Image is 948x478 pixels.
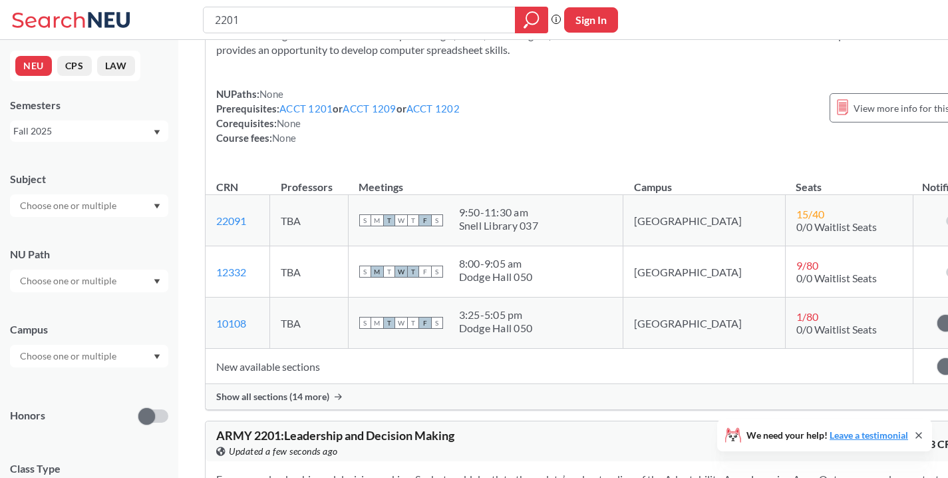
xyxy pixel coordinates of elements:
span: T [407,317,419,329]
span: S [431,266,443,278]
div: NU Path [10,247,168,262]
div: Fall 2025Dropdown arrow [10,120,168,142]
svg: Dropdown arrow [154,130,160,135]
div: Fall 2025 [13,124,152,138]
span: F [419,317,431,329]
div: magnifying glass [515,7,548,33]
span: 9 / 80 [796,259,818,272]
span: Show all sections (14 more) [216,391,329,403]
div: 3:25 - 5:05 pm [459,308,533,322]
span: Class Type [10,461,168,476]
td: [GEOGRAPHIC_DATA] [623,298,786,349]
span: 1 / 80 [796,310,818,323]
a: ACCT 1202 [406,103,460,115]
div: Campus [10,322,168,337]
div: CRN [216,180,238,194]
span: T [383,317,395,329]
a: 22091 [216,214,246,227]
a: ACCT 1209 [343,103,396,115]
div: Dodge Hall 050 [459,322,533,335]
div: Subject [10,172,168,186]
div: 9:50 - 11:30 am [459,206,538,219]
span: We need your help! [746,431,908,440]
div: 8:00 - 9:05 am [459,257,533,270]
span: S [359,317,371,329]
td: TBA [270,195,348,246]
input: Choose one or multiple [13,273,125,289]
span: None [277,117,301,129]
a: 12332 [216,266,246,278]
svg: Dropdown arrow [154,279,160,284]
span: T [383,266,395,278]
span: W [395,317,407,329]
a: Leave a testimonial [830,429,908,441]
div: Dropdown arrow [10,194,168,217]
span: S [431,317,443,329]
button: CPS [57,56,92,76]
div: Dropdown arrow [10,345,168,367]
input: Class, professor, course number, "phrase" [214,9,506,31]
a: 10108 [216,317,246,330]
th: Campus [623,166,786,195]
span: None [259,88,283,100]
span: T [383,214,395,226]
button: LAW [97,56,135,76]
p: Honors [10,408,45,423]
span: M [371,317,383,329]
span: F [419,266,431,278]
button: NEU [15,56,52,76]
div: Snell Library 037 [459,219,538,232]
td: New available sections [206,349,913,384]
span: T [407,214,419,226]
span: W [395,266,407,278]
span: M [371,214,383,226]
button: Sign In [564,7,618,33]
td: TBA [270,298,348,349]
th: Professors [270,166,348,195]
span: M [371,266,383,278]
svg: Dropdown arrow [154,354,160,359]
td: TBA [270,246,348,298]
span: F [419,214,431,226]
span: S [359,266,371,278]
input: Choose one or multiple [13,348,125,364]
div: Semesters [10,98,168,113]
span: 15 / 40 [796,208,824,220]
span: 0/0 Waitlist Seats [796,323,877,336]
span: 0/0 Waitlist Seats [796,220,877,233]
a: ACCT 1201 [279,103,333,115]
th: Meetings [348,166,623,195]
svg: Dropdown arrow [154,204,160,209]
div: Dropdown arrow [10,270,168,292]
th: Seats [785,166,913,195]
td: [GEOGRAPHIC_DATA] [623,195,786,246]
span: S [359,214,371,226]
svg: magnifying glass [524,11,540,29]
span: W [395,214,407,226]
td: [GEOGRAPHIC_DATA] [623,246,786,298]
div: NUPaths: Prerequisites: or or Corequisites: Course fees: [216,87,460,145]
span: 0/0 Waitlist Seats [796,272,877,284]
input: Choose one or multiple [13,198,125,214]
div: Dodge Hall 050 [459,270,533,284]
span: T [407,266,419,278]
span: S [431,214,443,226]
span: Updated a few seconds ago [229,444,338,459]
span: None [272,132,296,144]
span: ARMY 2201 : Leadership and Decision Making [216,428,454,443]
